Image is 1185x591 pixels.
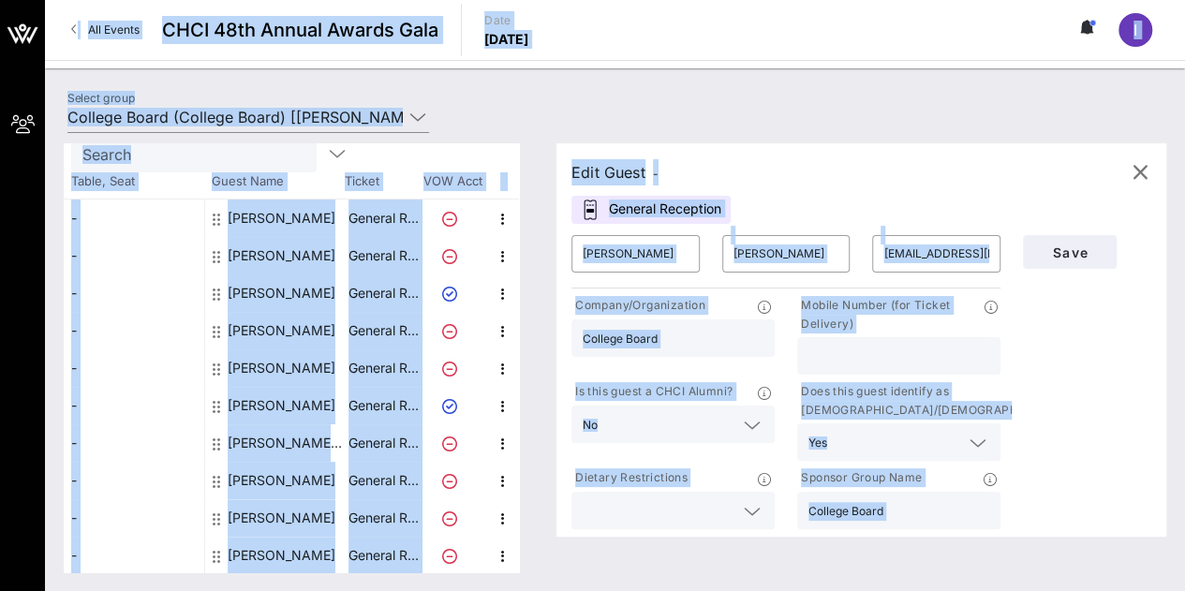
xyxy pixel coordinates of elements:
span: VOW Acct [420,172,485,191]
div: Edit Guest [571,159,659,185]
span: Table, Seat [64,172,204,191]
div: Tiffany Gomez [228,499,335,537]
div: - [64,499,204,537]
p: General R… [346,199,421,237]
div: - [64,349,204,387]
div: No [571,406,775,443]
p: Dietary Restrictions [571,468,688,488]
p: Does this guest identify as [DEMOGRAPHIC_DATA]/[DEMOGRAPHIC_DATA]? [797,382,1075,420]
p: General R… [346,462,421,499]
div: - [64,312,204,349]
span: CHCI 48th Annual Awards Gala [162,16,438,44]
div: I [1118,13,1152,47]
p: General R… [346,349,421,387]
p: General R… [346,237,421,274]
span: Save [1038,244,1102,260]
p: Is this guest a CHCI Alumni? [571,382,733,402]
input: First Name* [583,239,689,269]
p: General R… [346,499,421,537]
div: No [583,419,598,432]
div: Elena Davis [228,312,335,349]
p: Sponsor Group Name [797,468,922,488]
button: Save [1023,235,1117,269]
div: - [64,274,204,312]
p: Date [484,11,529,30]
input: Last Name* [733,239,839,269]
p: General R… [346,387,421,424]
div: Barbara Cronan [228,274,335,312]
input: Email* [883,239,989,269]
div: - [64,199,204,237]
div: - [64,462,204,499]
div: - [64,237,204,274]
div: Richard Velazquez [228,462,335,499]
p: General R… [346,312,421,349]
div: Yes [808,436,827,450]
div: - [64,387,204,424]
p: Mobile Number (for Ticket Delivery) [797,296,984,333]
p: Company/Organization [571,296,705,316]
div: Francina Victoria [228,349,335,387]
span: Ticket [345,172,420,191]
div: Adriana Rodriguez [228,199,335,237]
p: General R… [346,537,421,574]
span: - [653,167,659,181]
div: Valerie Pereyra [228,537,335,574]
p: General R… [346,274,421,312]
div: Alexandra Galka [228,237,335,274]
div: - [64,537,204,574]
div: Ismael Ayala [228,387,335,424]
a: All Events [60,15,151,45]
div: Yes [797,423,1000,461]
span: I [1133,21,1137,39]
p: General R… [346,424,421,462]
span: Guest Name [204,172,345,191]
p: [DATE] [484,30,529,49]
div: Jamila M Shabazz Brathwaite [228,424,346,462]
div: - [64,424,204,462]
label: Select group [67,91,135,105]
div: General Reception [571,196,731,224]
span: All Events [88,22,140,37]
